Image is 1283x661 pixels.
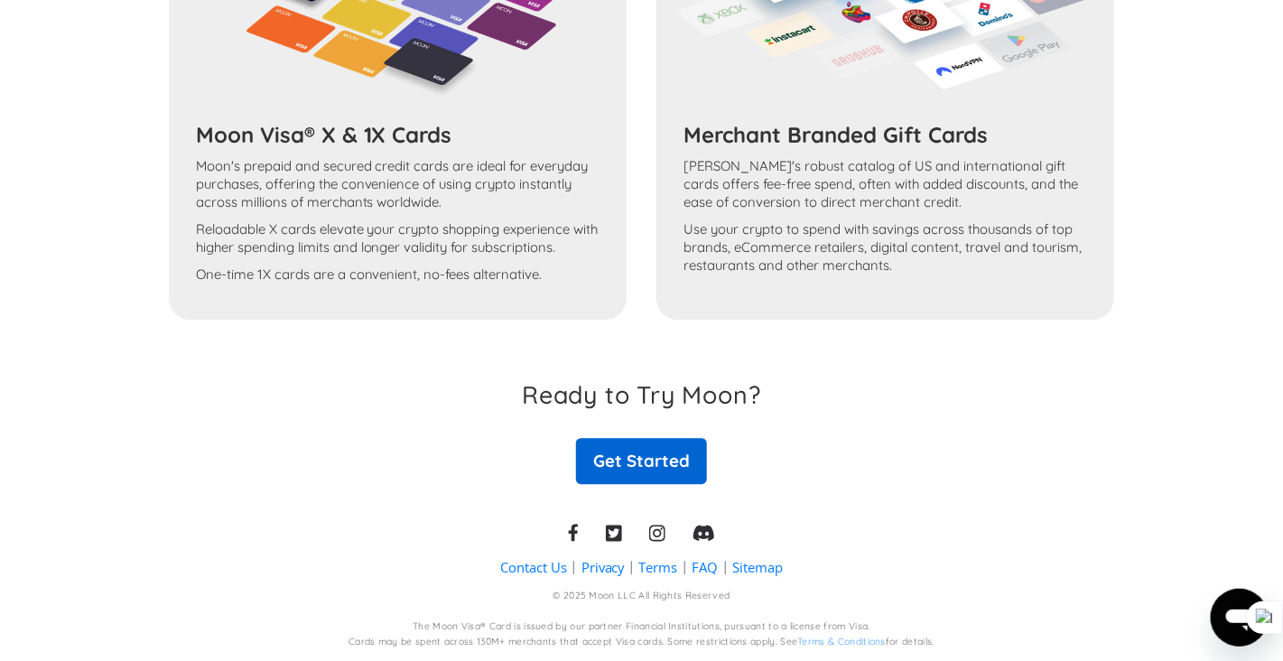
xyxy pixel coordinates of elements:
[522,380,760,409] h3: Ready to Try Moon?
[1211,589,1269,647] iframe: Button to launch messaging window
[683,121,1087,148] h3: Merchant Branded Gift Cards
[576,438,706,483] a: Get Started
[500,558,567,577] a: Contact Us
[797,636,886,647] a: Terms & Conditions
[692,558,718,577] a: FAQ
[683,220,1087,275] p: Use your crypto to spend with savings across thousands of top brands, eCommerce retailers, digita...
[553,590,730,603] div: © 2025 Moon LLC All Rights Reserved
[581,558,625,577] a: Privacy
[683,157,1087,211] p: [PERSON_NAME]'s robust catalog of US and international gift cards offers fee-free spend, often wi...
[639,558,678,577] a: Terms
[732,558,783,577] a: Sitemap
[413,620,870,634] div: The Moon Visa® Card is issued by our partner Financial Institutions, pursuant to a license from V...
[349,636,934,649] div: Cards may be spent across 130M+ merchants that accept Visa cards. Some restrictions apply. See fo...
